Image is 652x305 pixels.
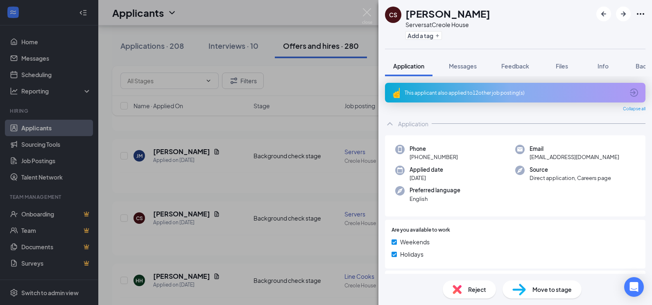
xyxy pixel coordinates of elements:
[405,31,442,40] button: PlusAdd a tag
[392,226,450,234] span: Are you available to work
[618,9,628,19] svg: ArrowRight
[449,62,477,70] span: Messages
[389,11,397,19] div: CS
[530,166,611,174] span: Source
[405,20,490,29] div: Servers at Creole House
[623,106,645,112] span: Collapse all
[410,145,458,153] span: Phone
[435,33,440,38] svg: Plus
[385,119,395,129] svg: ChevronUp
[616,7,631,21] button: ArrowRight
[393,62,424,70] span: Application
[624,277,644,297] div: Open Intercom Messenger
[410,174,443,182] span: [DATE]
[400,237,430,246] span: Weekends
[530,145,619,153] span: Email
[596,7,611,21] button: ArrowLeftNew
[532,285,572,294] span: Move to stage
[405,89,624,96] div: This applicant also applied to 12 other job posting(s)
[410,186,460,194] span: Preferred language
[410,153,458,161] span: [PHONE_NUMBER]
[530,174,611,182] span: Direct application, Careers page
[468,285,486,294] span: Reject
[599,9,609,19] svg: ArrowLeftNew
[410,195,460,203] span: English
[530,153,619,161] span: [EMAIL_ADDRESS][DOMAIN_NAME]
[636,9,645,19] svg: Ellipses
[598,62,609,70] span: Info
[405,7,490,20] h1: [PERSON_NAME]
[629,88,639,98] svg: ArrowCircle
[400,250,423,259] span: Holidays
[501,62,529,70] span: Feedback
[398,120,428,128] div: Application
[410,166,443,174] span: Applied date
[556,62,568,70] span: Files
